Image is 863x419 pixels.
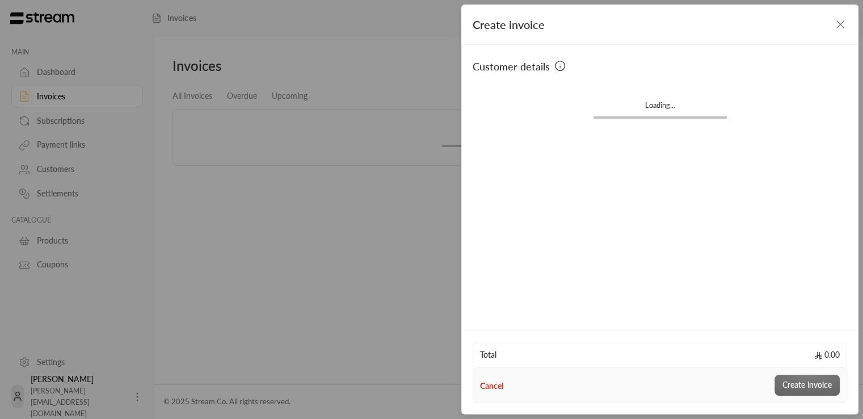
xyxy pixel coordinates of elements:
span: Total [480,349,496,361]
button: Cancel [480,380,503,392]
span: Create invoice [473,18,545,31]
div: Loading... [593,100,727,116]
span: Customer details [473,58,550,74]
span: 0.00 [814,349,840,361]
